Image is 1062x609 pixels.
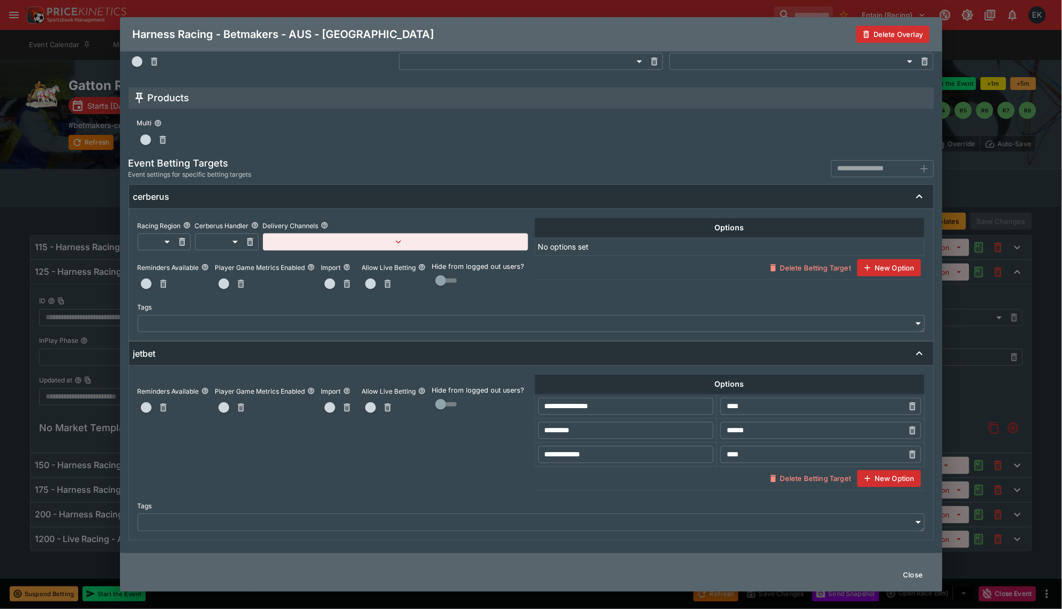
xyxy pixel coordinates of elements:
[133,191,170,202] h6: cerberus
[183,222,191,229] button: Racing Region
[138,221,181,230] p: Racing Region
[362,263,416,272] p: Allow Live Betting
[195,221,249,230] p: Cerberus Handler
[307,387,315,395] button: Player Game Metrics Enabled
[362,387,416,396] p: Allow Live Betting
[133,348,156,359] h6: jetbet
[138,501,152,510] p: Tags
[154,119,162,127] button: Multi
[321,222,328,229] button: Delivery Channels
[307,264,315,271] button: Player Game Metrics Enabled
[534,238,924,256] td: No options set
[138,263,199,272] p: Reminders Available
[321,387,341,396] p: Import
[763,470,857,487] button: Delete Betting Target
[856,26,929,43] button: Delete Overlay
[763,259,857,276] button: Delete Betting Target
[251,222,259,229] button: Cerberus Handler
[138,303,152,312] p: Tags
[343,264,351,271] button: Import
[133,27,434,41] h4: Harness Racing - Betmakers - AUS - [GEOGRAPHIC_DATA]
[432,262,528,272] p: Hide from logged out users?
[343,387,351,395] button: Import
[897,566,930,583] button: Close
[263,221,319,230] p: Delivery Channels
[534,375,924,395] th: Options
[418,264,426,271] button: Allow Live Betting
[129,169,252,180] span: Event settings for specific betting targets
[129,157,252,169] h5: Event Betting Targets
[138,387,199,396] p: Reminders Available
[534,218,924,238] th: Options
[148,92,190,104] h5: Products
[215,263,305,272] p: Player Game Metrics Enabled
[137,118,152,127] p: Multi
[201,264,209,271] button: Reminders Available
[857,470,921,487] button: New Option
[215,387,305,396] p: Player Game Metrics Enabled
[321,263,341,272] p: Import
[432,386,528,396] p: Hide from logged out users?
[201,387,209,395] button: Reminders Available
[418,387,426,395] button: Allow Live Betting
[857,259,921,276] button: New Option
